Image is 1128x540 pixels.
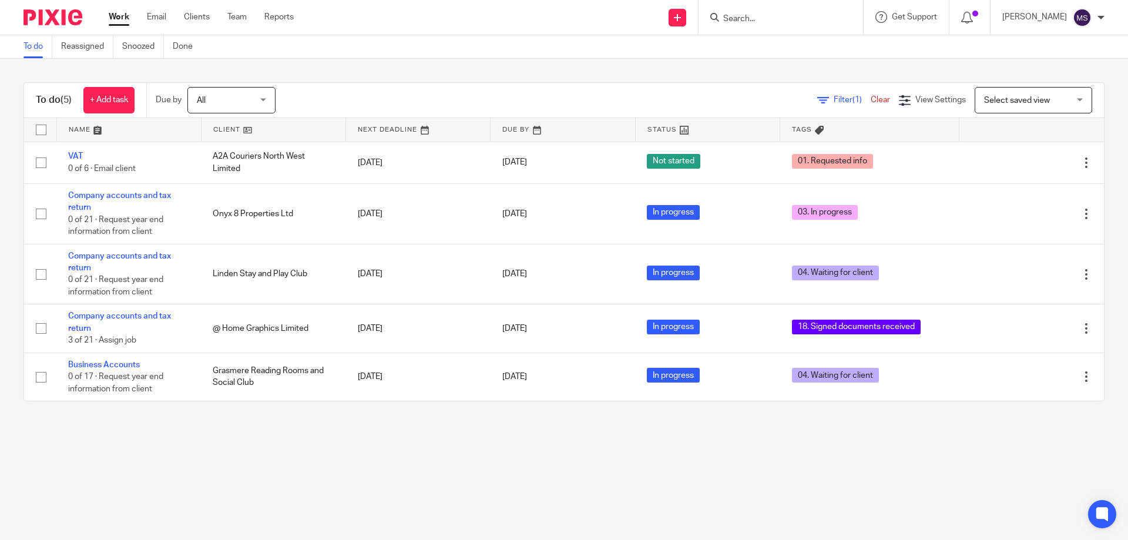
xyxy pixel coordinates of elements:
span: Select saved view [984,96,1050,105]
span: 3 of 21 · Assign job [68,336,136,344]
span: [DATE] [502,270,527,279]
td: [DATE] [346,142,491,183]
h1: To do [36,94,72,106]
span: In progress [647,368,700,383]
a: Reassigned [61,35,113,58]
span: Filter [834,96,871,104]
td: [DATE] [346,304,491,353]
span: [DATE] [502,159,527,167]
span: (5) [61,95,72,105]
a: Team [227,11,247,23]
span: (1) [852,96,862,104]
span: Get Support [892,13,937,21]
span: 03. In progress [792,205,858,220]
td: Onyx 8 Properties Ltd [201,183,345,244]
a: To do [23,35,52,58]
span: Tags [792,126,812,133]
span: 18. Signed documents received [792,320,921,334]
a: Company accounts and tax return [68,252,171,272]
td: @ Home Graphics Limited [201,304,345,353]
span: In progress [647,266,700,280]
td: Grasmere Reading Rooms and Social Club [201,353,345,401]
span: 04. Waiting for client [792,368,879,383]
a: + Add task [83,87,135,113]
span: View Settings [915,96,966,104]
a: Business Accounts [68,361,140,369]
span: 0 of 17 · Request year end information from client [68,373,163,393]
img: svg%3E [1073,8,1092,27]
span: 0 of 21 · Request year end information from client [68,216,163,236]
a: Company accounts and tax return [68,312,171,332]
span: In progress [647,205,700,220]
p: Due by [156,94,182,106]
td: [DATE] [346,353,491,401]
a: Clear [871,96,890,104]
a: Done [173,35,202,58]
span: 04. Waiting for client [792,266,879,280]
span: All [197,96,206,105]
a: VAT [68,152,83,160]
span: 0 of 6 · Email client [68,165,136,173]
a: Snoozed [122,35,164,58]
a: Email [147,11,166,23]
span: [DATE] [502,373,527,381]
a: Reports [264,11,294,23]
p: [PERSON_NAME] [1002,11,1067,23]
td: A2A Couriers North West Limited [201,142,345,183]
span: 0 of 21 · Request year end information from client [68,276,163,297]
td: [DATE] [346,183,491,244]
input: Search [722,14,828,25]
td: [DATE] [346,244,491,304]
a: Company accounts and tax return [68,192,171,212]
span: [DATE] [502,210,527,218]
a: Work [109,11,129,23]
img: Pixie [23,9,82,25]
span: 01. Requested info [792,154,873,169]
td: Linden Stay and Play Club [201,244,345,304]
span: In progress [647,320,700,334]
span: Not started [647,154,700,169]
a: Clients [184,11,210,23]
span: [DATE] [502,324,527,333]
